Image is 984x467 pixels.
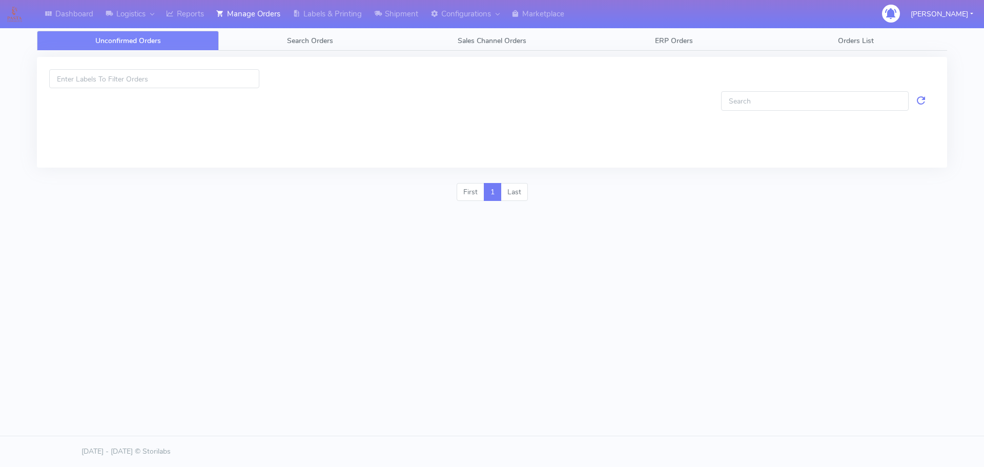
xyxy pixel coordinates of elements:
[838,36,874,46] span: Orders List
[484,183,501,201] a: 1
[903,4,981,25] button: [PERSON_NAME]
[287,36,333,46] span: Search Orders
[458,36,526,46] span: Sales Channel Orders
[95,36,161,46] span: Unconfirmed Orders
[49,69,259,88] input: Enter Labels To Filter Orders
[655,36,693,46] span: ERP Orders
[721,91,909,110] input: Search
[37,31,947,51] ul: Tabs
